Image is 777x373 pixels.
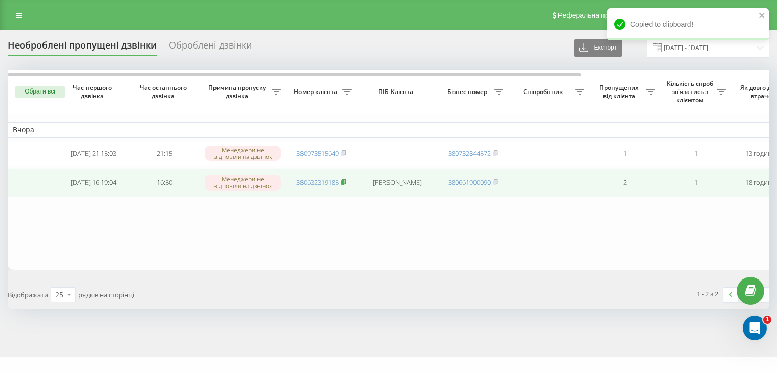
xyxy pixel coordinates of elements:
span: Кількість спроб зв'язатись з клієнтом [665,80,717,104]
td: [DATE] 16:19:04 [58,168,129,197]
a: 380661900090 [448,178,491,187]
a: 380732844572 [448,149,491,158]
td: 21:15 [129,140,200,167]
div: Copied to clipboard! [607,8,769,40]
span: ПІБ Клієнта [365,88,429,96]
span: Бізнес номер [443,88,494,96]
span: Відображати [8,290,48,299]
span: Час останнього дзвінка [137,84,192,100]
span: Пропущених від клієнта [594,84,646,100]
a: 380632319185 [296,178,339,187]
a: 380973515649 [296,149,339,158]
button: Експорт [574,39,622,57]
td: 16:50 [129,168,200,197]
div: Менеджери не відповіли на дзвінок [205,175,281,190]
span: Номер клієнта [291,88,342,96]
span: Співробітник [513,88,575,96]
div: Необроблені пропущені дзвінки [8,40,157,56]
span: рядків на сторінці [78,290,134,299]
span: Причина пропуску дзвінка [205,84,272,100]
td: 1 [660,140,731,167]
button: close [759,11,766,21]
td: 2 [589,168,660,197]
button: Обрати всі [15,86,65,98]
div: 1 - 2 з 2 [697,289,718,299]
span: Реферальна програма [558,11,632,19]
td: 1 [589,140,660,167]
span: 1 [763,316,771,324]
div: 25 [55,290,63,300]
div: Менеджери не відповіли на дзвінок [205,146,281,161]
td: [DATE] 21:15:03 [58,140,129,167]
td: 1 [660,168,731,197]
td: [PERSON_NAME] [357,168,438,197]
div: Оброблені дзвінки [169,40,252,56]
iframe: Intercom live chat [743,316,767,340]
span: Час першого дзвінка [66,84,121,100]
